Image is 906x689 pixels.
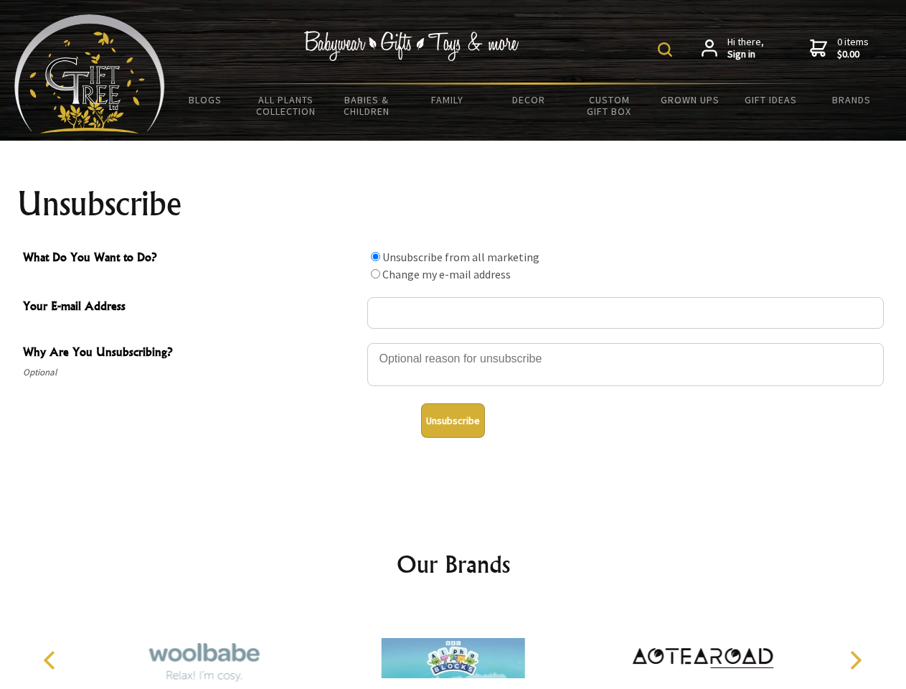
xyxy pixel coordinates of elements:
[371,252,380,261] input: What Do You Want to Do?
[811,85,892,115] a: Brands
[810,36,869,61] a: 0 items$0.00
[839,645,871,676] button: Next
[367,297,884,329] input: Your E-mail Address
[702,36,764,61] a: Hi there,Sign in
[304,31,519,61] img: Babywear - Gifts - Toys & more
[658,42,672,57] img: product search
[837,35,869,61] span: 0 items
[14,14,165,133] img: Babyware - Gifts - Toys and more...
[569,85,650,126] a: Custom Gift Box
[29,547,878,581] h2: Our Brands
[23,343,360,364] span: Why Are You Unsubscribing?
[23,297,360,318] span: Your E-mail Address
[23,364,360,381] span: Optional
[727,48,764,61] strong: Sign in
[407,85,489,115] a: Family
[165,85,246,115] a: BLOGS
[36,645,67,676] button: Previous
[488,85,569,115] a: Decor
[727,36,764,61] span: Hi there,
[382,250,539,264] label: Unsubscribe from all marketing
[371,269,380,278] input: What Do You Want to Do?
[421,403,485,438] button: Unsubscribe
[367,343,884,386] textarea: Why Are You Unsubscribing?
[730,85,811,115] a: Gift Ideas
[17,187,890,221] h1: Unsubscribe
[23,248,360,269] span: What Do You Want to Do?
[326,85,407,126] a: Babies & Children
[837,48,869,61] strong: $0.00
[382,267,511,281] label: Change my e-mail address
[649,85,730,115] a: Grown Ups
[246,85,327,126] a: All Plants Collection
